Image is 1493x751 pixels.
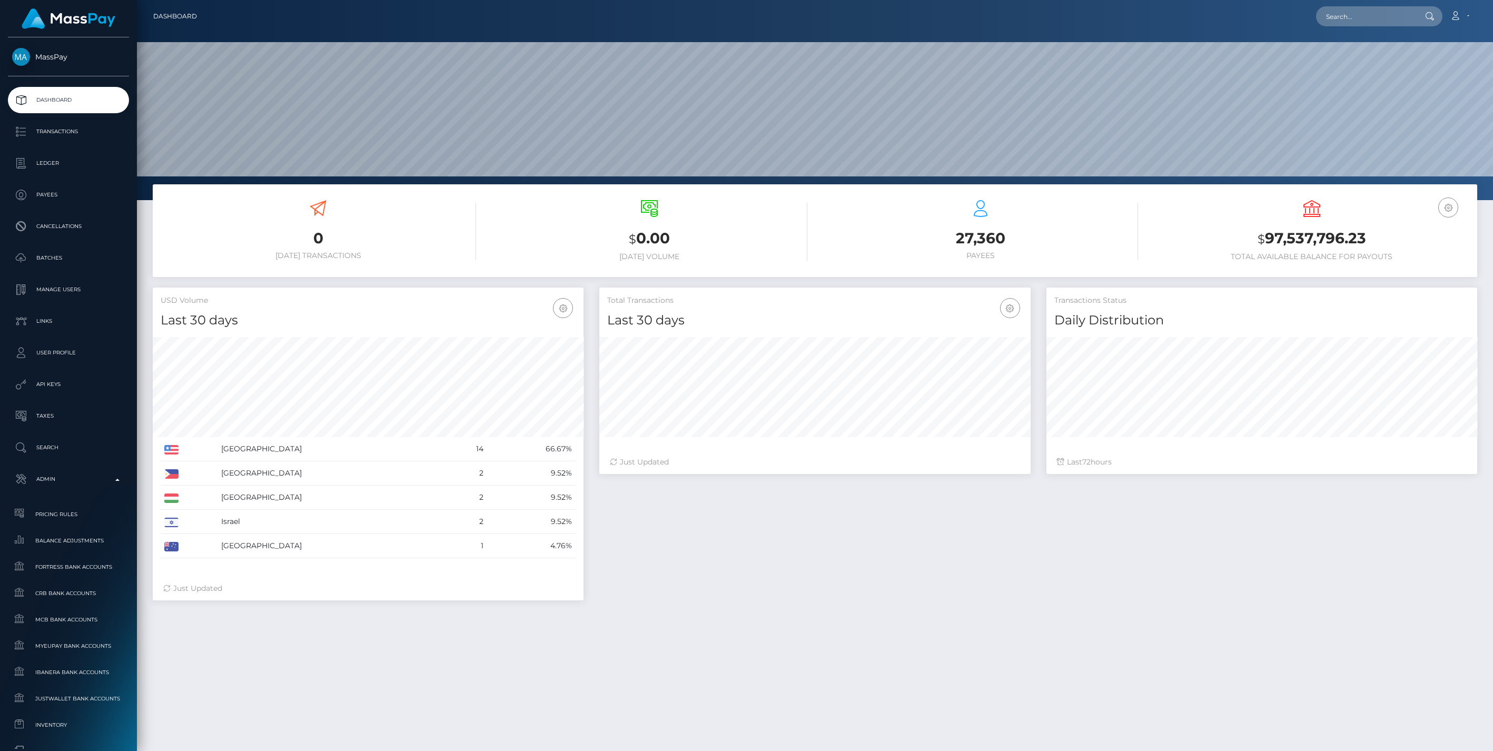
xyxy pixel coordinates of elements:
[8,371,129,398] a: API Keys
[1082,457,1091,467] span: 72
[12,693,125,705] span: JustWallet Bank Accounts
[1054,295,1469,306] h5: Transactions Status
[8,245,129,271] a: Batches
[607,311,1022,330] h4: Last 30 days
[12,614,125,626] span: MCB Bank Accounts
[8,503,129,526] a: Pricing Rules
[217,486,449,510] td: [GEOGRAPHIC_DATA]
[823,228,1139,249] h3: 27,360
[610,457,1020,468] div: Just Updated
[487,534,576,558] td: 4.76%
[8,118,129,145] a: Transactions
[217,461,449,486] td: [GEOGRAPHIC_DATA]
[1154,252,1469,261] h6: Total Available Balance for Payouts
[8,403,129,429] a: Taxes
[217,534,449,558] td: [GEOGRAPHIC_DATA]
[12,92,125,108] p: Dashboard
[8,52,129,62] span: MassPay
[8,582,129,605] a: CRB Bank Accounts
[449,437,488,461] td: 14
[12,408,125,424] p: Taxes
[164,518,179,527] img: IL.png
[8,182,129,208] a: Payees
[12,440,125,456] p: Search
[8,661,129,684] a: Ibanera Bank Accounts
[449,534,488,558] td: 1
[8,466,129,492] a: Admin
[487,437,576,461] td: 66.67%
[161,228,476,249] h3: 0
[12,640,125,652] span: MyEUPay Bank Accounts
[12,313,125,329] p: Links
[217,437,449,461] td: [GEOGRAPHIC_DATA]
[164,445,179,454] img: US.png
[153,5,197,27] a: Dashboard
[12,219,125,234] p: Cancellations
[217,510,449,534] td: Israel
[8,150,129,176] a: Ledger
[487,510,576,534] td: 9.52%
[449,510,488,534] td: 2
[161,295,576,306] h5: USD Volume
[12,155,125,171] p: Ledger
[12,471,125,487] p: Admin
[161,251,476,260] h6: [DATE] Transactions
[8,308,129,334] a: Links
[12,282,125,298] p: Manage Users
[8,635,129,657] a: MyEUPay Bank Accounts
[8,556,129,578] a: Fortress Bank Accounts
[12,719,125,731] span: Inventory
[8,276,129,303] a: Manage Users
[607,295,1022,306] h5: Total Transactions
[8,213,129,240] a: Cancellations
[8,434,129,461] a: Search
[12,377,125,392] p: API Keys
[164,469,179,479] img: PH.png
[12,187,125,203] p: Payees
[8,87,129,113] a: Dashboard
[164,542,179,551] img: AU.png
[12,666,125,678] span: Ibanera Bank Accounts
[492,252,807,261] h6: [DATE] Volume
[449,486,488,510] td: 2
[12,250,125,266] p: Batches
[1258,232,1265,246] small: $
[163,583,573,594] div: Just Updated
[1316,6,1415,26] input: Search...
[492,228,807,250] h3: 0.00
[12,561,125,573] span: Fortress Bank Accounts
[12,535,125,547] span: Balance Adjustments
[1057,457,1467,468] div: Last hours
[8,714,129,736] a: Inventory
[8,340,129,366] a: User Profile
[12,124,125,140] p: Transactions
[8,687,129,710] a: JustWallet Bank Accounts
[12,508,125,520] span: Pricing Rules
[161,311,576,330] h4: Last 30 days
[823,251,1139,260] h6: Payees
[12,48,30,66] img: MassPay
[629,232,636,246] small: $
[164,493,179,503] img: HU.png
[1054,311,1469,330] h4: Daily Distribution
[487,486,576,510] td: 9.52%
[1154,228,1469,250] h3: 97,537,796.23
[8,529,129,552] a: Balance Adjustments
[8,608,129,631] a: MCB Bank Accounts
[12,587,125,599] span: CRB Bank Accounts
[487,461,576,486] td: 9.52%
[22,8,115,29] img: MassPay Logo
[449,461,488,486] td: 2
[12,345,125,361] p: User Profile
